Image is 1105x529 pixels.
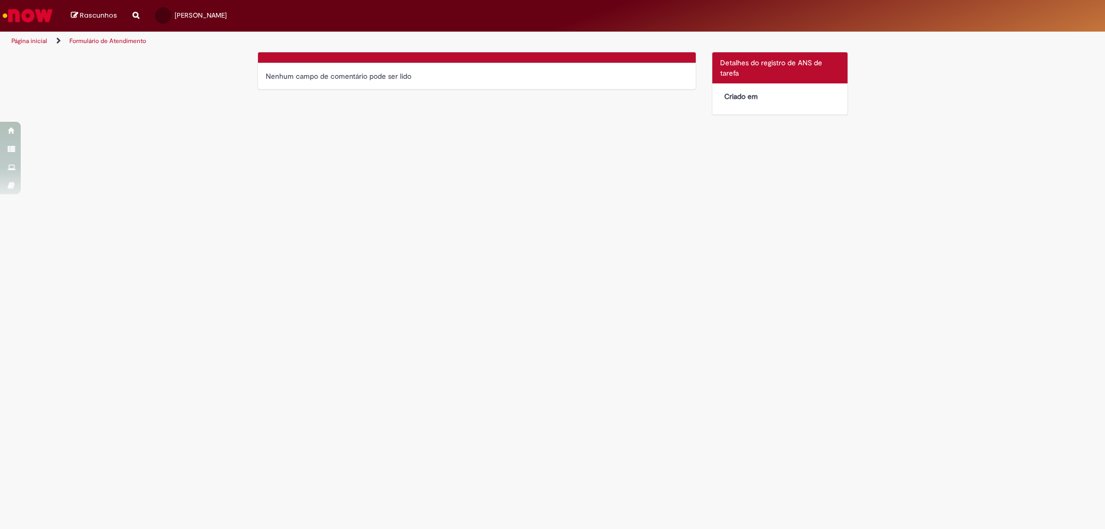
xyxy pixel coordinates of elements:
span: Rascunhos [80,10,117,20]
ul: Trilhas de página [8,32,729,51]
dt: Criado em [716,91,780,102]
a: Rascunhos [71,11,117,21]
div: Nenhum campo de comentário pode ser lido [266,71,688,81]
span: [PERSON_NAME] [175,11,227,20]
span: Detalhes do registro de ANS de tarefa [720,58,822,78]
a: Página inicial [11,37,47,45]
img: ServiceNow [1,5,54,26]
a: Formulário de Atendimento [69,37,146,45]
